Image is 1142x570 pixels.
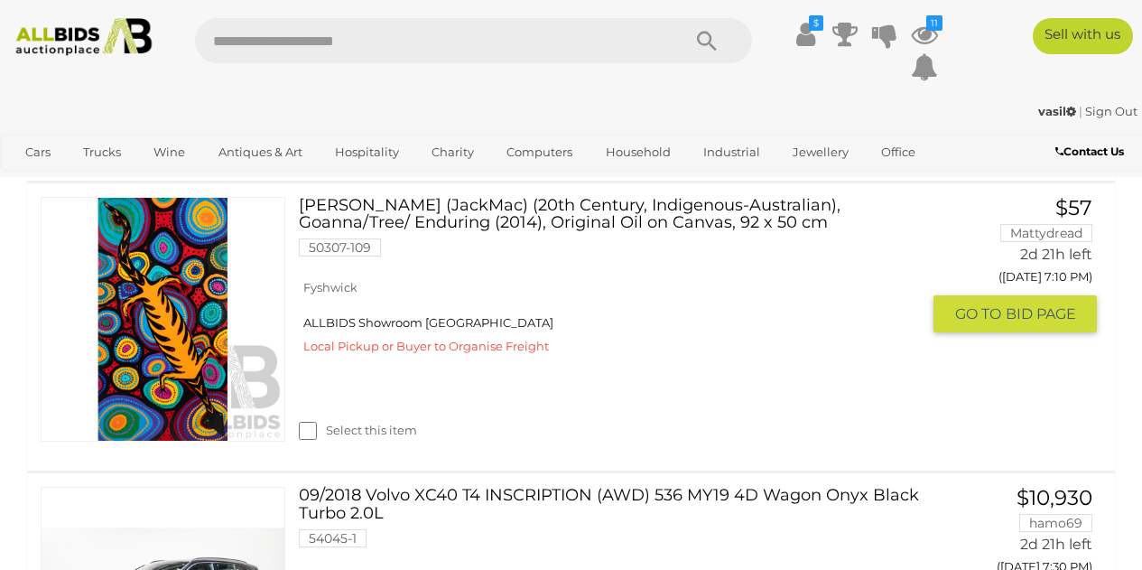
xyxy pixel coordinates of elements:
[1038,104,1076,118] strong: vasil
[14,137,62,167] a: Cars
[662,18,752,63] button: Search
[1079,104,1082,118] span: |
[809,15,823,31] i: $
[1033,18,1133,54] a: Sell with us
[207,137,314,167] a: Antiques & Art
[911,18,938,51] a: 11
[1038,104,1079,118] a: vasil
[947,197,1097,335] a: $57 Mattydread 2d 21h left ([DATE] 7:10 PM) GO TOBID PAGE
[1055,142,1128,162] a: Contact Us
[1055,195,1092,220] span: $57
[926,15,942,31] i: 11
[1085,104,1137,118] a: Sign Out
[83,167,235,197] a: [GEOGRAPHIC_DATA]
[781,137,860,167] a: Jewellery
[14,167,74,197] a: Sports
[312,487,920,561] a: 09/2018 Volvo XC40 T4 INSCRIPTION (AWD) 536 MY19 4D Wagon Onyx Black Turbo 2.0L 54045-1
[8,18,159,56] img: Allbids.com.au
[792,18,819,51] a: $
[594,137,682,167] a: Household
[1017,485,1092,510] span: $10,930
[933,295,1097,332] button: GO TOBID PAGE
[955,304,1006,323] span: GO TO
[692,137,772,167] a: Industrial
[1006,304,1076,323] span: BID PAGE
[420,137,486,167] a: Charity
[1055,145,1124,158] b: Contact Us
[495,137,584,167] a: Computers
[299,422,417,439] label: Select this item
[323,137,411,167] a: Hospitality
[869,137,927,167] a: Office
[142,137,197,167] a: Wine
[312,197,920,271] a: [PERSON_NAME] (JackMac) (20th Century, Indigenous-Australian), Goanna/Tree/ Enduring (2014), Orig...
[71,137,133,167] a: Trucks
